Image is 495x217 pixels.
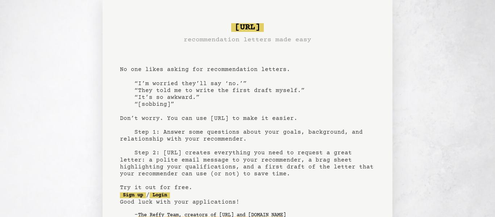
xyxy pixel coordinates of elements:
[120,192,146,198] a: Sign up
[231,23,264,32] span: [URL]
[184,35,311,45] h3: recommendation letters made easy
[150,192,170,198] a: Login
